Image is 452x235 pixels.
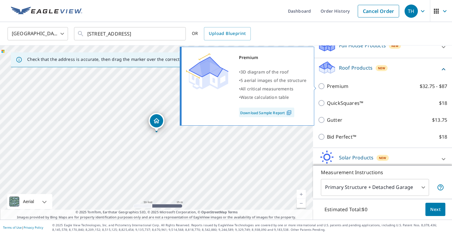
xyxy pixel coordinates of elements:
p: Check that the address is accurate, then drag the marker over the correct structure. [27,57,201,62]
span: Your report will include the primary structure and a detached garage if one exists. [437,184,444,191]
p: $18 [439,99,447,107]
span: All critical measurements [241,86,293,92]
div: • [239,76,306,85]
a: Privacy Policy [24,225,43,230]
p: © 2025 Eagle View Technologies, Inc. and Pictometry International Corp. All Rights Reserved. Repo... [52,223,449,232]
a: Terms of Use [3,225,22,230]
a: Cancel Order [358,5,399,17]
img: Pdf Icon [285,110,293,115]
div: Solar ProductsNew [318,150,447,168]
div: Primary Structure + Detached Garage [321,179,429,196]
p: Measurement Instructions [321,169,444,176]
div: TH [405,5,418,18]
p: $32.75 - $87 [420,83,447,90]
p: $18 [439,133,447,140]
div: OR [192,27,251,40]
p: QuickSquares™ [327,99,363,107]
span: Waste calculation table [241,94,289,100]
a: Current Level 19, Zoom Out [297,199,306,208]
div: Aerial [21,194,36,209]
div: • [239,68,306,76]
div: [GEOGRAPHIC_DATA] [8,25,68,42]
p: Roof Products [339,64,373,71]
span: New [379,155,386,160]
span: 3D diagram of the roof [241,69,289,75]
div: Dropped pin, building 1, Residential property, 6504 Sayle St Greenville, TX 75402 [149,113,164,132]
a: Upload Blueprint [204,27,250,40]
div: • [239,93,306,102]
p: Estimated Total: $0 [320,203,372,216]
span: 5 aerial images of the structure [241,77,306,83]
a: Terms [228,210,238,214]
p: | [3,226,43,229]
div: • [239,85,306,93]
img: Premium [186,53,228,89]
img: EV Logo [11,7,82,16]
div: Full House ProductsNew [318,38,447,55]
p: Premium [327,83,348,90]
p: Bid Perfect™ [327,133,356,140]
span: Next [430,206,441,213]
div: Premium [239,53,306,62]
p: Full House Products [339,42,386,49]
span: New [378,66,385,70]
div: Roof ProductsNew [318,61,447,78]
span: © 2025 TomTom, Earthstar Geographics SIO, © 2025 Microsoft Corporation, © [76,210,238,215]
a: Download Sample Report [239,108,294,117]
span: Upload Blueprint [209,30,246,37]
span: New [391,43,399,48]
p: Gutter [327,116,342,124]
input: Search by address or latitude-longitude [87,25,173,42]
p: $13.75 [432,116,447,124]
p: Solar Products [339,154,373,161]
a: OpenStreetMap [201,210,227,214]
a: Current Level 19, Zoom In [297,190,306,199]
button: Next [425,203,445,216]
div: Aerial [7,194,52,209]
